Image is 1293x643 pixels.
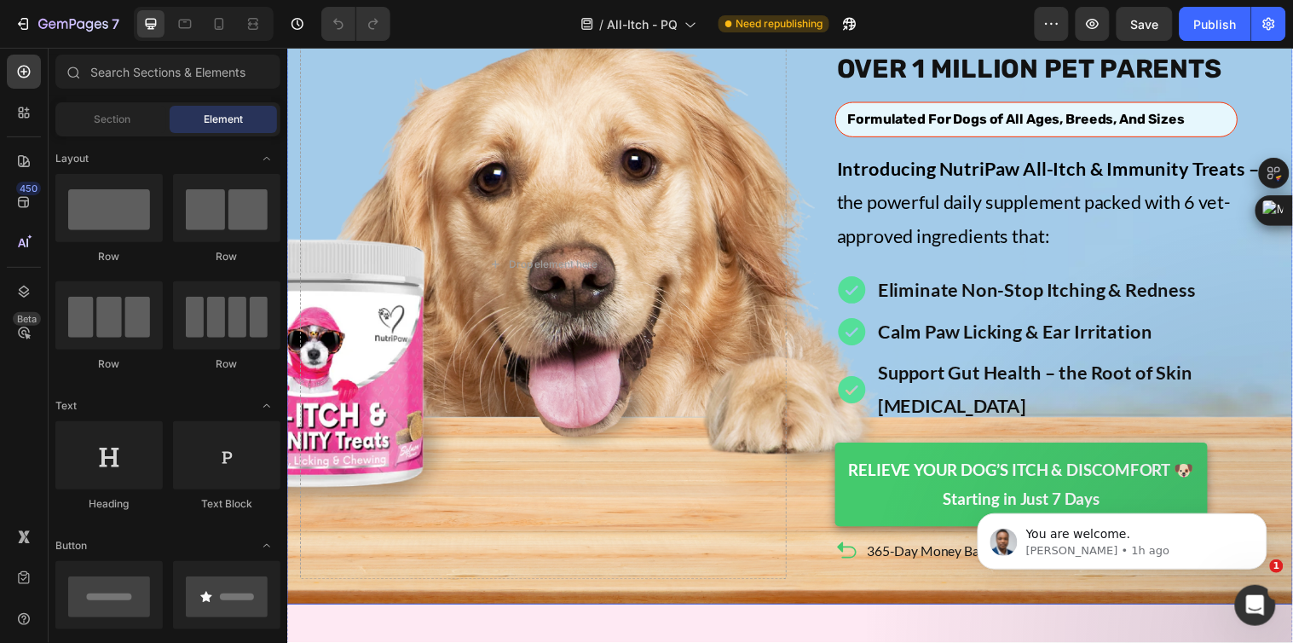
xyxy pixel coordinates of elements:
button: 7 [7,7,127,41]
div: 450 [16,182,41,195]
div: Row [55,356,163,372]
span: Need republishing [736,16,823,32]
span: Button [55,538,87,553]
span: 1 [1270,559,1284,573]
p: Free Next-Day Delivery [823,503,962,521]
button: Save [1117,7,1173,41]
a: RELIEVE YOUR DOG’S ITCH & DISCOMFORT 🐶Starting in Just 7 Days [557,402,936,487]
p: Eliminate Non-Stop Itching & Redness [601,229,1007,264]
button: Publish [1180,7,1251,41]
input: Search Sections & Elements [55,55,280,89]
span: Save [1131,17,1159,32]
iframe: Intercom live chat [1235,585,1276,626]
div: Row [173,356,280,372]
div: Text Block [173,496,280,512]
p: Support Gut Health – the Root of Skin [MEDICAL_DATA] [601,314,1007,381]
strong: RELIEVE YOUR DOG’S ITCH & DISCOMFORT 🐶 [571,420,922,439]
span: Toggle open [253,392,280,420]
span: Element [204,112,243,127]
div: Publish [1194,15,1237,33]
span: Section [95,112,131,127]
p: Calm Paw Licking & Ear Irritation [601,272,1007,306]
span: Text [55,398,77,414]
iframe: Intercom notifications message [952,478,1293,597]
span: Layout [55,151,89,166]
strong: Starting in Just 7 Days [667,449,827,468]
div: Row [173,249,280,264]
div: Undo/Redo [321,7,390,41]
span: Formulated For Dogs of All Ages, Breeds, And Sizes [570,65,913,81]
span: All-Itch - PQ [607,15,678,33]
p: 7 [112,14,119,34]
strong: Introducing NutriPaw All-Itch & Immunity Treats – [559,112,989,135]
div: Drop element here [226,214,316,228]
span: Toggle open [253,145,280,172]
span: / [599,15,603,33]
span: Toggle open [253,532,280,559]
p: 365-Day Money Back Guarantee [590,503,782,521]
div: Beta [13,312,41,326]
div: Row [55,249,163,264]
span: the powerful daily supplement packed with 6 vet-approved ingredients that: [559,112,989,202]
div: Heading [55,496,163,512]
iframe: Design area [286,48,1293,643]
